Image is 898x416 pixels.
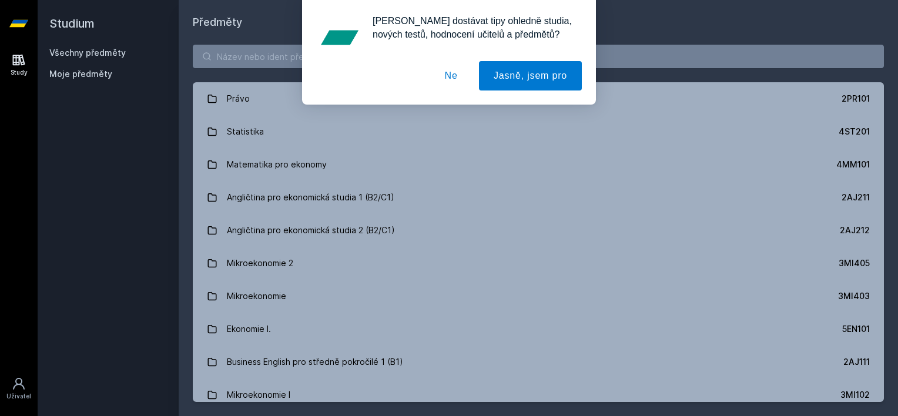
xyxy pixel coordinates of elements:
a: Angličtina pro ekonomická studia 2 (B2/C1) 2AJ212 [193,214,884,247]
img: notification icon [316,14,363,61]
button: Jasně, jsem pro [479,61,582,90]
div: Mikroekonomie 2 [227,251,293,275]
div: 4ST201 [839,126,870,137]
div: Business English pro středně pokročilé 1 (B1) [227,350,403,374]
div: 4MM101 [836,159,870,170]
div: 5EN101 [842,323,870,335]
div: 2AJ211 [842,192,870,203]
div: 3MI405 [839,257,870,269]
button: Ne [430,61,473,90]
div: Ekonomie I. [227,317,271,341]
div: 2AJ111 [843,356,870,368]
div: Statistika [227,120,264,143]
div: 3MI102 [840,389,870,401]
a: Mikroekonomie 3MI403 [193,280,884,313]
a: Matematika pro ekonomy 4MM101 [193,148,884,181]
a: Business English pro středně pokročilé 1 (B1) 2AJ111 [193,345,884,378]
a: Mikroekonomie I 3MI102 [193,378,884,411]
div: Matematika pro ekonomy [227,153,327,176]
a: Statistika 4ST201 [193,115,884,148]
div: Mikroekonomie [227,284,286,308]
a: Angličtina pro ekonomická studia 1 (B2/C1) 2AJ211 [193,181,884,214]
a: Mikroekonomie 2 3MI405 [193,247,884,280]
div: 3MI403 [838,290,870,302]
a: Uživatel [2,371,35,407]
div: Angličtina pro ekonomická studia 1 (B2/C1) [227,186,394,209]
a: Ekonomie I. 5EN101 [193,313,884,345]
div: Mikroekonomie I [227,383,290,407]
div: Uživatel [6,392,31,401]
div: [PERSON_NAME] dostávat tipy ohledně studia, nových testů, hodnocení učitelů a předmětů? [363,14,582,41]
div: 2AJ212 [840,224,870,236]
div: Angličtina pro ekonomická studia 2 (B2/C1) [227,219,395,242]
